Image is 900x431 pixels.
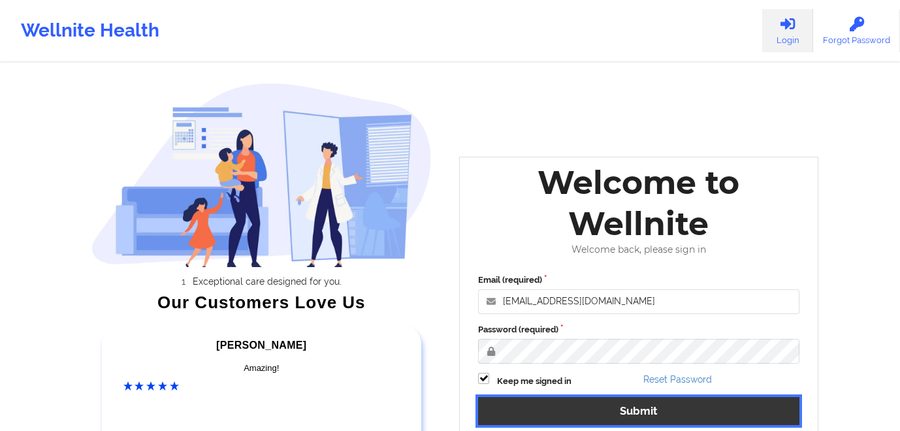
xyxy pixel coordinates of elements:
a: Login [762,9,813,52]
button: Submit [478,397,799,425]
label: Email (required) [478,274,799,287]
li: Exceptional care designed for you. [103,276,432,287]
div: Amazing! [123,362,400,375]
div: Welcome back, please sign in [469,244,809,255]
input: Email address [478,289,799,314]
div: Welcome to Wellnite [469,162,809,244]
a: Forgot Password [813,9,900,52]
label: Keep me signed in [497,375,571,388]
a: Reset Password [643,374,712,385]
div: Our Customers Love Us [91,296,432,309]
label: Password (required) [478,323,799,336]
img: wellnite-auth-hero_200.c722682e.png [91,82,432,267]
span: [PERSON_NAME] [216,340,306,351]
